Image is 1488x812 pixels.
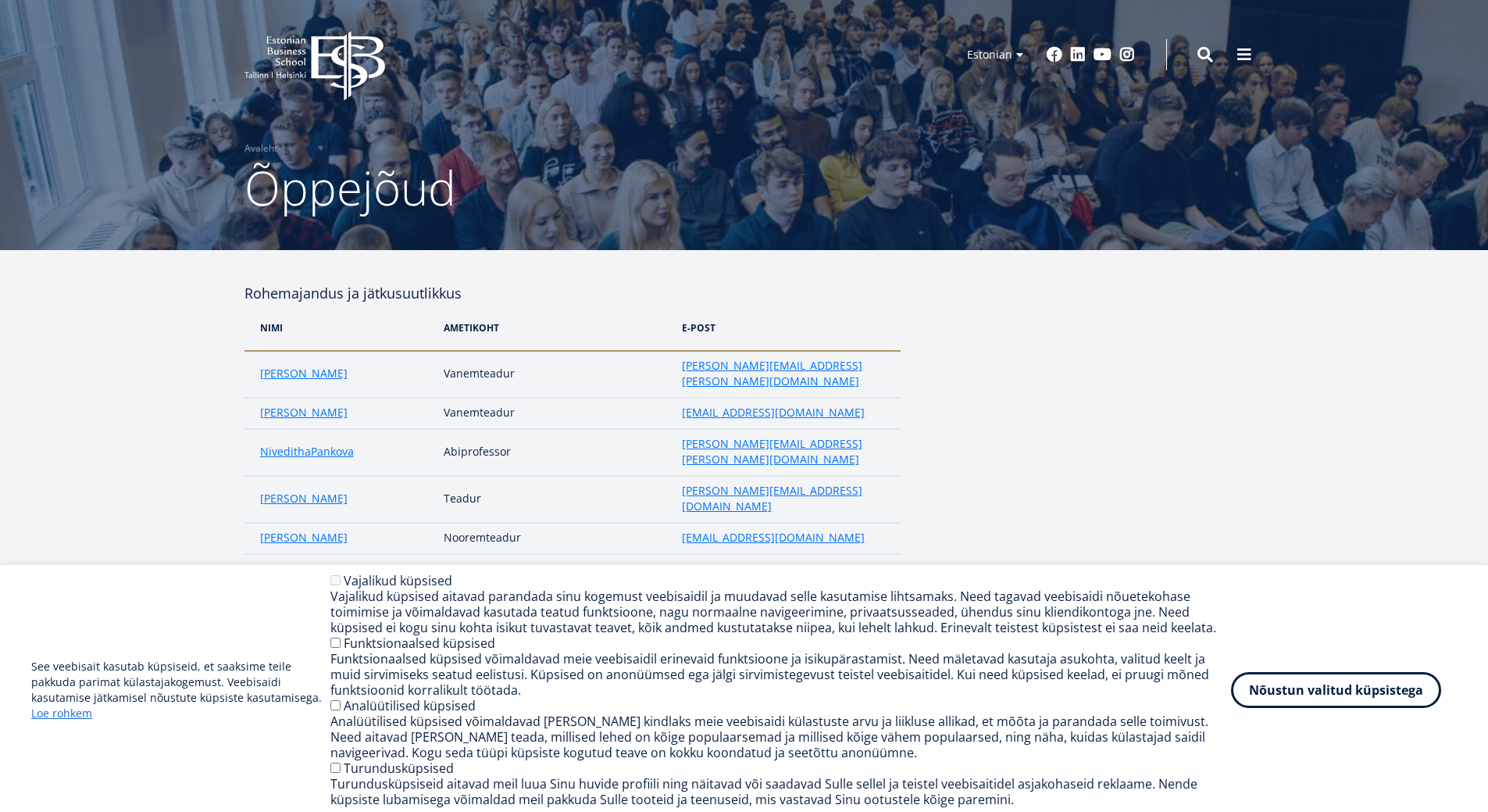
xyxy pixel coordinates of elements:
a: Loe rohkem [31,706,92,721]
a: [PERSON_NAME][EMAIL_ADDRESS][PERSON_NAME][DOMAIN_NAME] [682,358,884,389]
td: Nooremteadur [436,523,674,554]
a: [PERSON_NAME] [260,405,348,420]
a: Youtube [1094,47,1112,63]
a: [EMAIL_ADDRESS][DOMAIN_NAME] [682,530,865,546]
label: Funktsionaalsed küpsised [344,635,495,652]
label: Analüütilised küpsised [344,697,476,714]
span: Õppejõud [244,156,456,220]
td: Vanemteadur [436,351,674,398]
button: Nõustun valitud küpsistega [1231,672,1441,708]
td: Teadur [436,476,674,523]
a: [PERSON_NAME][EMAIL_ADDRESS][DOMAIN_NAME] [682,483,884,514]
td: Vanemteadur [436,398,674,429]
a: [PERSON_NAME][EMAIL_ADDRESS][PERSON_NAME][DOMAIN_NAME] [682,436,884,467]
a: [EMAIL_ADDRESS][DOMAIN_NAME] [682,405,865,420]
div: Analüütilised küpsised võimaldavad [PERSON_NAME] kindlaks meie veebisaidi külastuste arvu ja liik... [330,714,1231,760]
label: Turundusküpsised [344,760,454,777]
a: Linkedin [1070,47,1086,63]
th: Ametikoht [436,305,674,351]
a: [PERSON_NAME] [260,491,348,506]
label: Vajalikud küpsised [344,572,452,589]
a: Avaleht [244,141,277,156]
a: [PERSON_NAME] [260,366,348,381]
div: Vajalikud küpsised aitavad parandada sinu kogemust veebisaidil ja muudavad selle kasutamise lihts... [330,588,1231,635]
a: Instagram [1119,47,1135,63]
th: NIMi [244,305,437,351]
a: Pankova [311,444,354,460]
div: Turundusküpsiseid aitavad meil luua Sinu huvide profiili ning näitavad või saadavad Sulle sellel ... [330,776,1231,807]
th: e-post [674,305,900,351]
div: Funktsionaalsed küpsised võimaldavad meie veebisaidil erinevaid funktsioone ja isikupärastamist. ... [330,651,1231,698]
h4: Rohemajandus ja jätkusuutlikkus [244,281,901,305]
td: Abiprofessor [436,429,674,476]
a: Niveditha [260,444,311,460]
a: Facebook [1047,47,1062,63]
p: See veebisait kasutab küpsiseid, et saaksime teile pakkuda parimat külastajakogemust. Veebisaidi ... [31,659,330,721]
a: [PERSON_NAME] [260,530,348,546]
